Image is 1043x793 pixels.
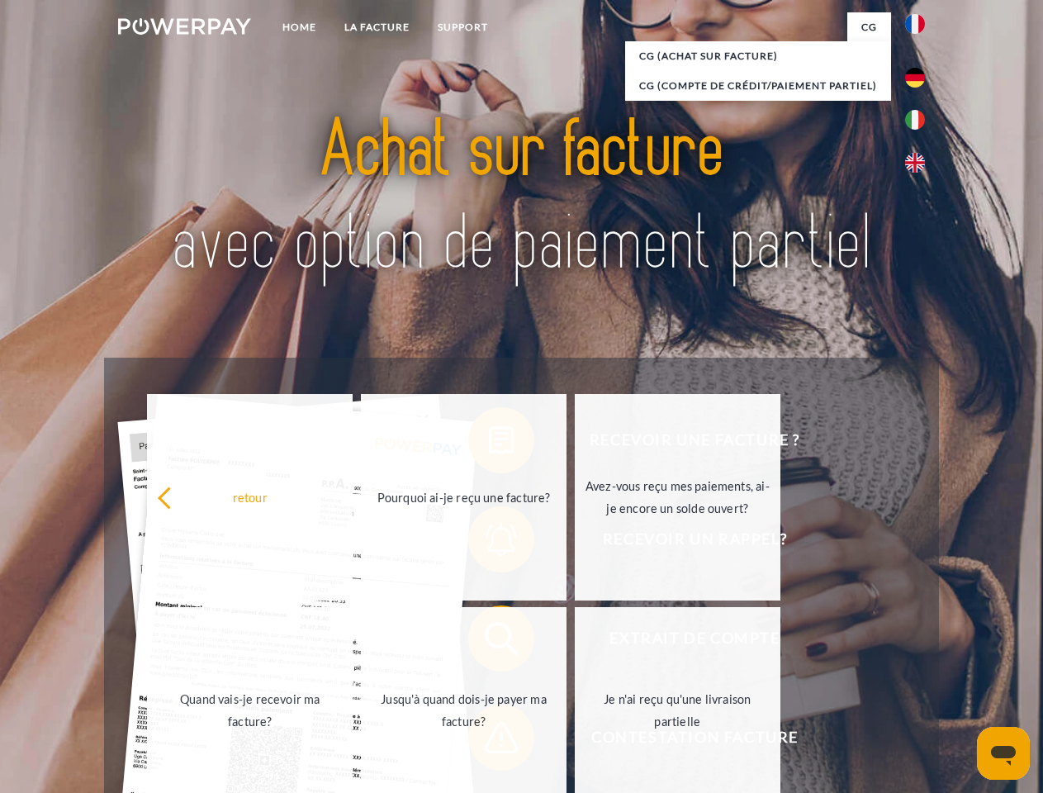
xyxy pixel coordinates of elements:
div: Je n'ai reçu qu'une livraison partielle [585,688,770,733]
a: Support [424,12,502,42]
iframe: Bouton de lancement de la fenêtre de messagerie [977,727,1030,780]
img: logo-powerpay-white.svg [118,18,251,35]
div: Quand vais-je recevoir ma facture? [157,688,343,733]
a: Home [268,12,330,42]
img: it [905,110,925,130]
div: retour [157,486,343,508]
img: en [905,153,925,173]
a: CG [847,12,891,42]
img: de [905,68,925,88]
img: fr [905,14,925,34]
a: CG (achat sur facture) [625,41,891,71]
a: Avez-vous reçu mes paiements, ai-je encore un solde ouvert? [575,394,780,601]
div: Pourquoi ai-je reçu une facture? [371,486,557,508]
div: Avez-vous reçu mes paiements, ai-je encore un solde ouvert? [585,475,770,520]
a: CG (Compte de crédit/paiement partiel) [625,71,891,101]
div: Jusqu'à quand dois-je payer ma facture? [371,688,557,733]
img: title-powerpay_fr.svg [158,79,885,316]
a: LA FACTURE [330,12,424,42]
